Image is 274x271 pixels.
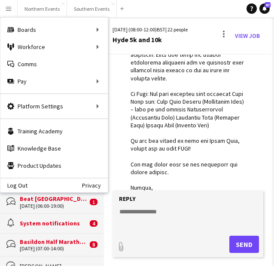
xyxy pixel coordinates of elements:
[0,123,108,140] a: Training Academy
[20,246,88,252] div: [DATE] (07:00-14:00)
[229,236,259,253] button: Send
[0,98,108,115] div: Platform Settings
[20,238,88,246] div: Basildon Half Marathon & Juniors
[20,195,88,203] div: Beat [GEOGRAPHIC_DATA]
[82,182,108,189] a: Privacy
[0,157,108,174] a: Product Updates
[157,26,165,33] span: BST
[0,140,108,157] a: Knowledge Base
[18,0,67,17] button: Northern Events
[90,199,97,205] span: 1
[119,195,136,203] label: Reply
[0,182,27,189] a: Log Out
[113,26,188,34] div: [DATE] (08:00-12:00) | 22 people
[259,3,270,14] a: 47
[20,219,88,227] div: System notifications
[0,55,108,73] a: Comms
[0,21,108,38] div: Boards
[0,38,108,55] div: Workforce
[231,29,263,43] a: View Job
[0,73,108,90] div: Pay
[90,220,97,227] span: 4
[113,36,188,43] div: Hyde 5k and 10k
[20,262,95,270] div: [PERSON_NAME]
[265,2,271,8] span: 47
[67,0,117,17] button: Southern Events
[90,241,97,248] span: 8
[20,203,88,209] div: [DATE] (06:00-19:00)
